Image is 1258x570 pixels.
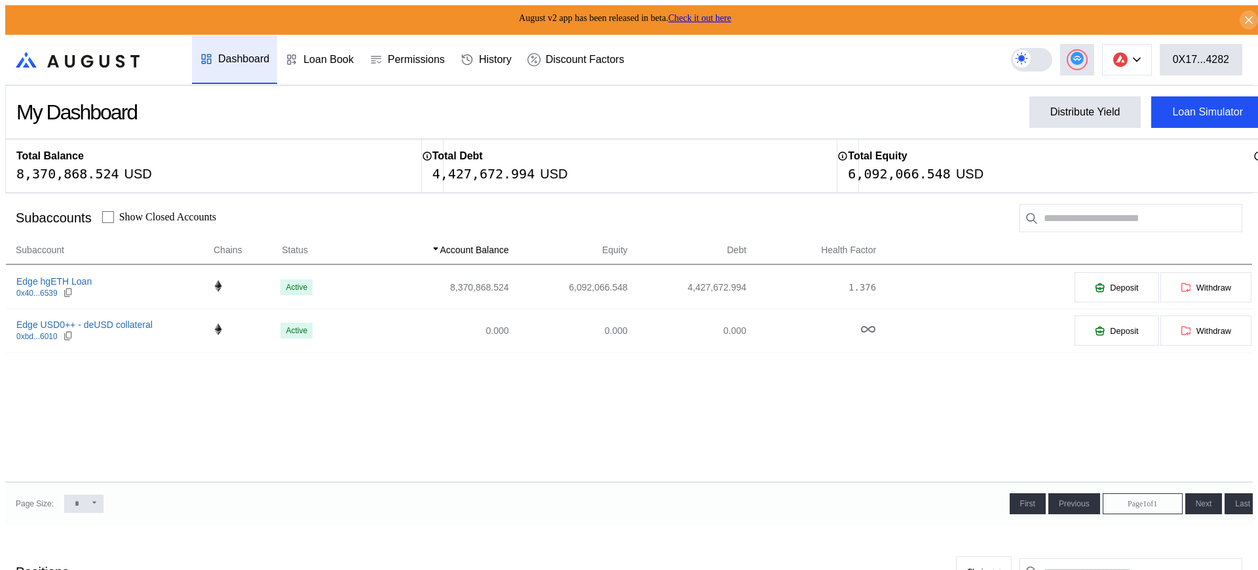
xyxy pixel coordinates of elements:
[119,211,216,223] label: Show Closed Accounts
[16,289,58,298] div: 0x40...6539
[1160,272,1252,303] button: Withdraw
[1160,315,1252,346] button: Withdraw
[519,13,731,23] span: August v2 app has been released in beta.
[303,54,354,66] div: Loan Book
[1113,52,1128,67] img: chain logo
[1029,96,1141,128] button: Distribute Yield
[16,332,58,341] div: 0xbd...6010
[16,499,54,508] div: Page Size:
[821,243,876,257] span: Health Factor
[546,54,624,66] div: Discount Factors
[1102,44,1152,75] button: chain logo
[1059,499,1090,508] span: Previous
[16,211,92,226] div: Subaccounts
[282,243,308,257] span: Status
[1196,283,1231,293] span: Withdraw
[277,35,362,84] a: Loan Book
[388,54,445,66] div: Permissions
[1196,499,1212,508] span: Next
[212,280,224,292] img: chain logo
[286,326,307,335] div: Active
[440,243,509,257] span: Account Balance
[628,266,747,309] td: 4,427,672.994
[353,266,510,309] td: 8,370,868.524
[124,166,152,182] div: USD
[1110,283,1138,293] span: Deposit
[1173,54,1229,66] div: 0X17...4282
[286,283,307,292] div: Active
[1020,499,1035,508] span: First
[432,150,483,162] h2: Total Debt
[192,35,277,84] a: Dashboard
[540,166,567,182] div: USD
[16,166,119,182] div: 8,370,868.524
[1172,106,1243,118] div: Loan Simulator
[510,266,628,309] td: 6,092,066.548
[1160,44,1242,75] button: 0X17...4282
[1128,499,1157,509] span: Page 1 of 1
[848,150,907,162] h2: Total Equity
[212,323,224,335] img: chain logo
[848,166,951,182] div: 6,092,066.548
[1074,315,1159,346] button: Deposit
[1074,272,1159,303] button: Deposit
[1010,493,1046,514] button: First
[956,166,983,182] div: USD
[362,35,453,84] a: Permissions
[432,166,535,182] div: 4,427,672.994
[1185,493,1223,514] button: Next
[218,53,269,65] div: Dashboard
[1050,106,1120,118] div: Distribute Yield
[479,54,512,66] div: History
[602,243,628,257] span: Equity
[747,266,877,309] td: 1.376
[1235,499,1250,508] span: Last
[520,35,632,84] a: Discount Factors
[668,13,731,23] a: Check it out here
[16,275,92,287] div: Edge hgETH Loan
[16,100,137,125] div: My Dashboard
[1196,326,1231,336] span: Withdraw
[453,35,520,84] a: History
[1110,326,1138,336] span: Deposit
[16,150,84,162] h2: Total Balance
[353,309,510,352] td: 0.000
[16,243,64,257] span: Subaccount
[727,243,747,257] span: Debt
[628,309,747,352] td: 0.000
[1048,493,1100,514] button: Previous
[510,309,628,352] td: 0.000
[16,319,153,331] div: Edge USD0++ - deUSD collateral
[214,243,242,257] span: Chains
